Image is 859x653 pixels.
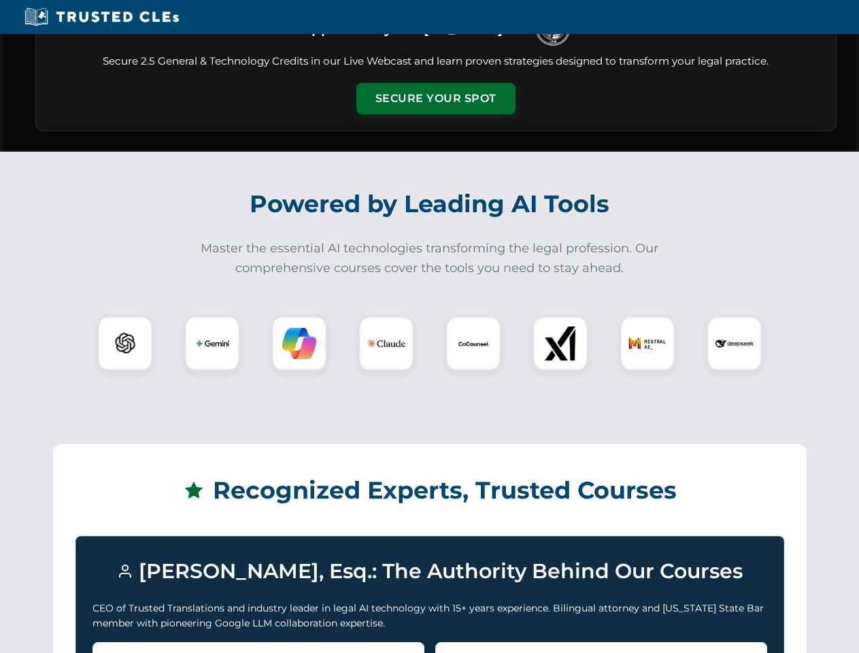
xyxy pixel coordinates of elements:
[105,324,145,363] img: ChatGPT Logo
[192,239,668,278] p: Master the essential AI technologies transforming the legal profession. Our comprehensive courses...
[543,326,577,361] img: xAI Logo
[92,553,767,590] h3: [PERSON_NAME], Esq.: The Authority Behind Our Courses
[715,324,754,363] img: DeepSeek Logo
[620,316,675,371] div: Mistral AI
[185,316,239,371] div: Gemini
[53,180,807,228] h2: Powered by Leading AI Tools
[282,326,316,361] img: Copilot Logo
[356,83,516,114] button: Secure Your Spot
[707,316,762,371] div: DeepSeek
[367,324,405,363] img: Claude Logo
[446,316,501,371] div: CoCounsel
[456,326,490,361] img: CoCounsel Logo
[52,54,820,69] p: Secure 2.5 General & Technology Credits in our Live Webcast and learn proven strategies designed ...
[628,324,667,363] img: Mistral AI Logo
[272,316,326,371] div: Copilot
[20,7,183,27] img: Trusted CLEs
[359,316,414,371] div: Claude
[75,467,784,514] h2: Recognized Experts, Trusted Courses
[533,316,588,371] div: xAI
[195,326,229,361] img: Gemini Logo
[98,316,152,371] div: ChatGPT
[92,601,767,631] p: CEO of Trusted Translations and industry leader in legal AI technology with 15+ years experience....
